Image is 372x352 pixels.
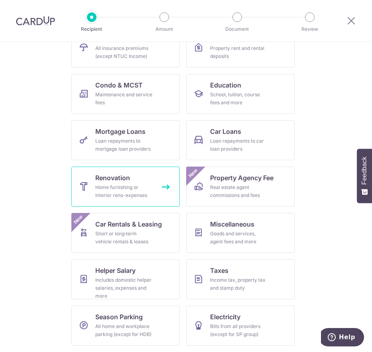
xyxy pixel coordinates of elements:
span: New [71,213,85,226]
p: Document [215,25,260,33]
div: Goods and services, agent fees and more [210,230,268,246]
div: Maintenance and service fees [95,91,153,107]
p: Amount [142,25,187,33]
a: RenovationHome furnishing or interior reno-expenses [71,167,180,207]
a: Car Rentals & LeasingShort or long‑term vehicle rentals & leasesNew [71,213,180,253]
div: Bills from all providers (except for SP group) [210,322,268,338]
p: Recipient [69,25,114,33]
div: All insurance premiums (except NTUC Income) [95,44,153,60]
button: Feedback - Show survey [357,149,372,203]
a: InsuranceAll insurance premiums (except NTUC Income) [71,28,180,68]
span: Helper Salary [95,266,136,275]
div: School, tuition, course fees and more [210,91,268,107]
a: Helper SalaryIncludes domestic helper salaries, expenses and more [71,259,180,299]
iframe: Opens a widget where you can find more information [321,328,364,348]
span: Renovation [95,173,130,183]
div: Loan repayments to mortgage loan providers [95,137,153,153]
span: Condo & MCST [95,80,143,90]
div: Includes domestic helper salaries, expenses and more [95,276,153,300]
a: RentProperty rent and rental deposits [186,28,295,68]
span: Season Parking [95,312,143,322]
span: Miscellaneous [210,219,254,229]
span: Electricity [210,312,240,322]
div: Short or long‑term vehicle rentals & leases [95,230,153,246]
a: Property Agency FeeReal estate agent commissions and feesNew [186,167,295,207]
span: Car Rentals & Leasing [95,219,162,229]
p: Review [287,25,332,33]
a: Condo & MCSTMaintenance and service fees [71,74,180,114]
div: Income tax, property tax and stamp duty [210,276,268,292]
span: Car Loans [210,127,241,136]
span: Taxes [210,266,228,275]
span: Property Agency Fee [210,173,274,183]
div: All home and workplace parking (except for HDB) [95,322,153,338]
div: Loan repayments to car loan providers [210,137,268,153]
div: Home furnishing or interior reno-expenses [95,183,153,199]
a: Mortgage LoansLoan repayments to mortgage loan providers [71,120,180,160]
a: Car LoansLoan repayments to car loan providers [186,120,295,160]
span: New [186,167,199,180]
a: Season ParkingAll home and workplace parking (except for HDB) [71,306,180,346]
div: Real estate agent commissions and fees [210,183,268,199]
span: Feedback [361,157,368,185]
div: Property rent and rental deposits [210,44,268,60]
img: CardUp [16,16,55,26]
a: ElectricityBills from all providers (except for SP group) [186,306,295,346]
a: TaxesIncome tax, property tax and stamp duty [186,259,295,299]
span: Education [210,80,241,90]
a: EducationSchool, tuition, course fees and more [186,74,295,114]
span: Mortgage Loans [95,127,146,136]
a: MiscellaneousGoods and services, agent fees and more [186,213,295,253]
